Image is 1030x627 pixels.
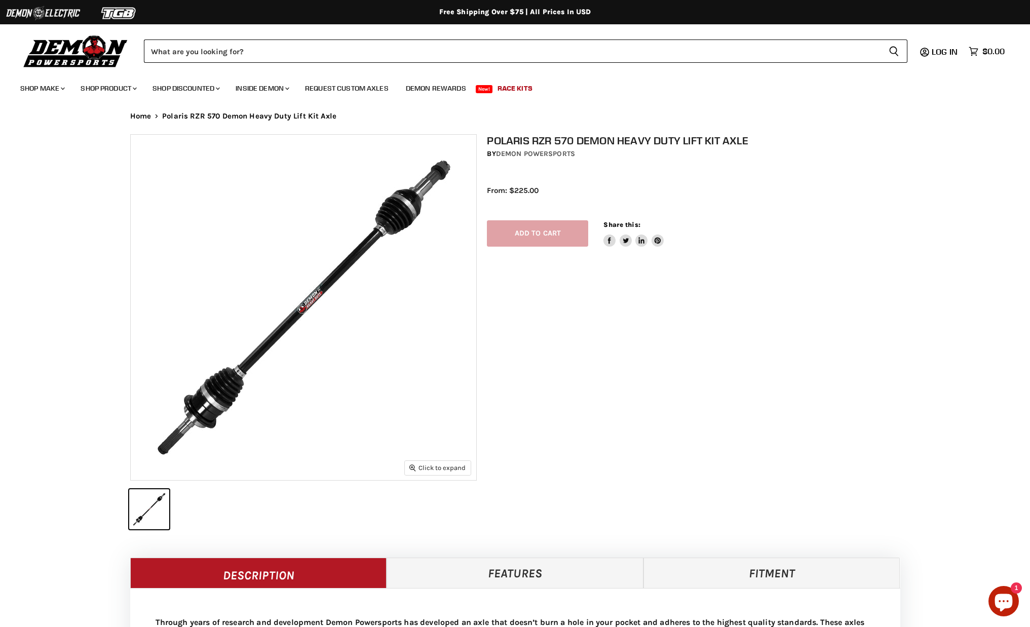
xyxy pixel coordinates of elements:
[228,78,295,99] a: Inside Demon
[144,40,907,63] form: Product
[476,85,493,93] span: New!
[982,47,1005,56] span: $0.00
[145,78,226,99] a: Shop Discounted
[13,78,71,99] a: Shop Make
[162,112,336,121] span: Polaris RZR 570 Demon Heavy Duty Lift Kit Axle
[110,8,921,17] div: Free Shipping Over $75 | All Prices In USD
[643,558,900,588] a: Fitment
[487,148,910,160] div: by
[387,558,643,588] a: Features
[932,47,958,57] span: Log in
[490,78,540,99] a: Race Kits
[881,40,907,63] button: Search
[487,134,910,147] h1: Polaris RZR 570 Demon Heavy Duty Lift Kit Axle
[603,220,664,247] aside: Share this:
[409,464,466,472] span: Click to expand
[405,461,471,475] button: Click to expand
[81,4,157,23] img: TGB Logo 2
[496,149,575,158] a: Demon Powersports
[398,78,474,99] a: Demon Rewards
[13,74,1002,99] ul: Main menu
[5,4,81,23] img: Demon Electric Logo 2
[130,558,387,588] a: Description
[131,135,476,480] img: IMAGE
[964,44,1010,59] a: $0.00
[144,40,881,63] input: Search
[129,489,169,529] button: IMAGE thumbnail
[487,186,539,195] span: From: $225.00
[20,33,131,69] img: Demon Powersports
[110,112,921,121] nav: Breadcrumbs
[927,47,964,56] a: Log in
[297,78,396,99] a: Request Custom Axles
[603,221,640,228] span: Share this:
[985,586,1022,619] inbox-online-store-chat: Shopify online store chat
[130,112,151,121] a: Home
[73,78,143,99] a: Shop Product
